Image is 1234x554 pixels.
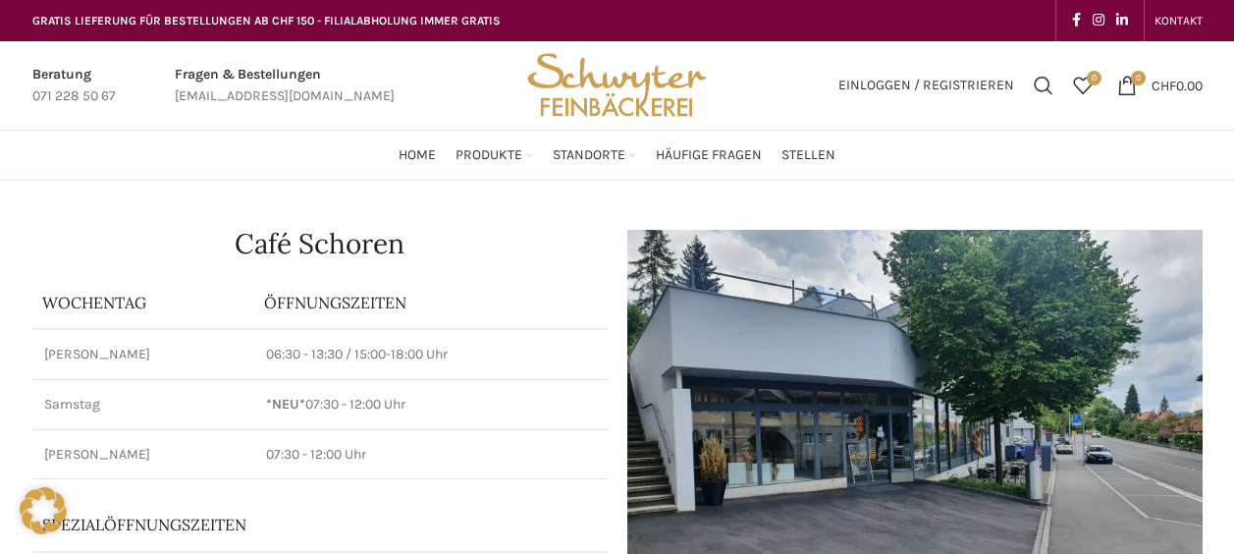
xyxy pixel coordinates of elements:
p: Samstag [44,395,243,415]
p: Spezialöffnungszeiten [42,514,543,535]
a: Site logo [520,76,713,92]
span: Häufige Fragen [656,146,762,165]
a: Infobox link [175,64,395,108]
p: Wochentag [42,292,245,313]
a: 0 CHF0.00 [1107,66,1212,105]
a: 0 [1063,66,1102,105]
div: Secondary navigation [1145,1,1212,40]
p: 07:30 - 12:00 Uhr [266,395,595,415]
span: KONTAKT [1154,14,1203,28]
a: Home [399,136,436,175]
p: 06:30 - 13:30 / 15:00-18:00 Uhr [266,345,595,364]
a: Suchen [1024,66,1063,105]
a: KONTAKT [1154,1,1203,40]
a: Linkedin social link [1110,7,1134,34]
span: 0 [1131,71,1146,85]
a: Facebook social link [1066,7,1087,34]
span: Home [399,146,436,165]
a: Standorte [553,136,636,175]
p: ÖFFNUNGSZEITEN [264,292,597,313]
h1: Café Schoren [32,230,608,257]
span: GRATIS LIEFERUNG FÜR BESTELLUNGEN AB CHF 150 - FILIALABHOLUNG IMMER GRATIS [32,14,501,28]
div: Main navigation [23,136,1212,175]
a: Produkte [456,136,533,175]
span: Produkte [456,146,522,165]
img: Bäckerei Schwyter [520,41,713,130]
bdi: 0.00 [1152,77,1203,93]
div: Meine Wunschliste [1063,66,1102,105]
span: 0 [1087,71,1101,85]
a: Stellen [781,136,835,175]
p: [PERSON_NAME] [44,345,243,364]
a: Infobox link [32,64,116,108]
span: Stellen [781,146,835,165]
p: [PERSON_NAME] [44,445,243,465]
span: Einloggen / Registrieren [838,79,1014,92]
span: Standorte [553,146,625,165]
p: 07:30 - 12:00 Uhr [266,445,595,465]
span: CHF [1152,77,1176,93]
a: Einloggen / Registrieren [829,66,1024,105]
a: Häufige Fragen [656,136,762,175]
a: Instagram social link [1087,7,1110,34]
